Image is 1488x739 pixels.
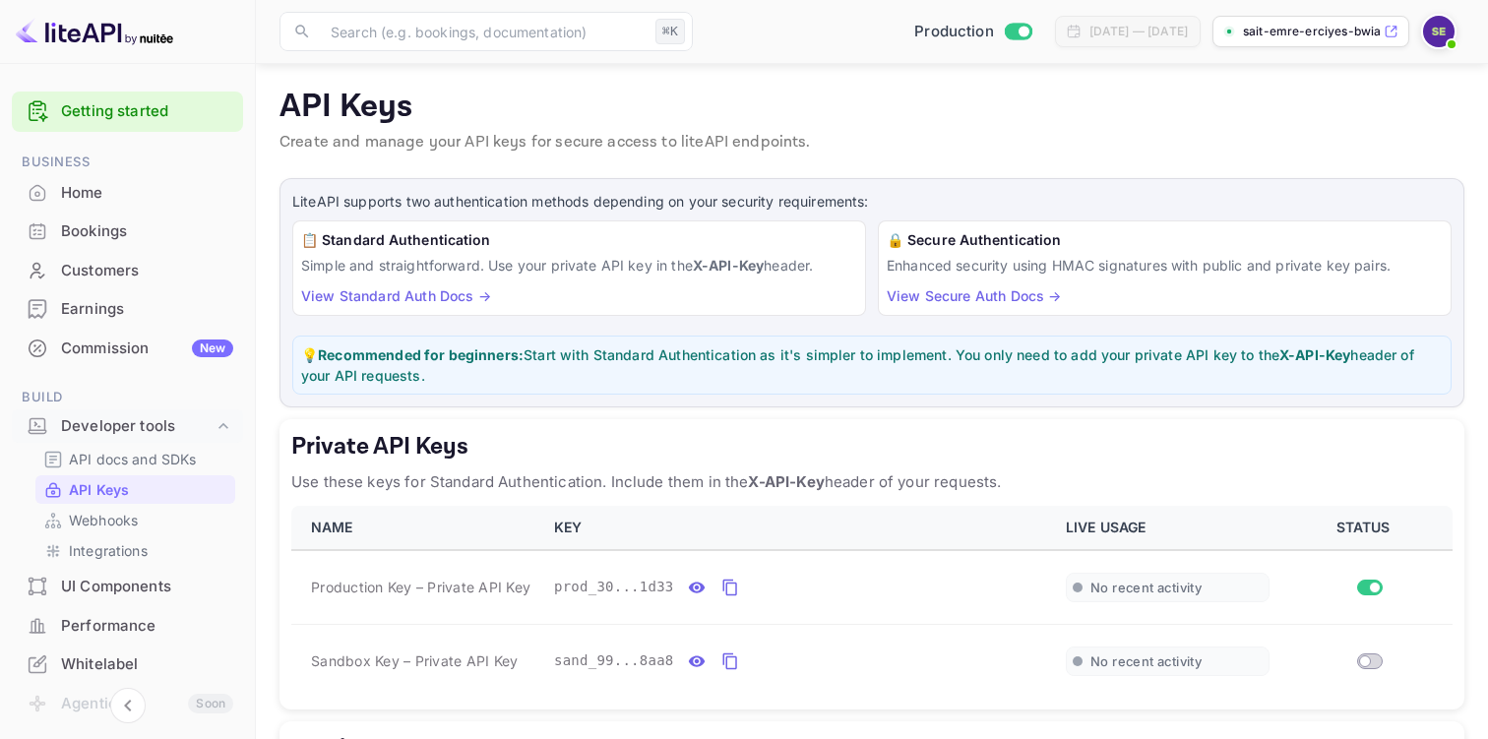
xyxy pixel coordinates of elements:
[43,479,227,500] a: API Keys
[12,646,243,682] a: Whitelabel
[12,568,243,604] a: UI Components
[12,152,243,173] span: Business
[16,16,173,47] img: LiteAPI logo
[61,100,233,123] a: Getting started
[12,330,243,368] div: CommissionNew
[61,182,233,205] div: Home
[1423,16,1455,47] img: Sait Emre Erciyes
[12,290,243,329] div: Earnings
[69,510,138,530] p: Webhooks
[12,174,243,213] div: Home
[1090,653,1202,670] span: No recent activity
[1089,23,1188,40] div: [DATE] — [DATE]
[12,409,243,444] div: Developer tools
[1279,346,1350,363] strong: X-API-Key
[61,260,233,282] div: Customers
[279,131,1464,154] p: Create and manage your API keys for secure access to liteAPI endpoints.
[12,646,243,684] div: Whitelabel
[61,338,233,360] div: Commission
[554,577,674,597] span: prod_30...1d33
[69,479,129,500] p: API Keys
[61,653,233,676] div: Whitelabel
[12,607,243,646] div: Performance
[301,255,857,276] p: Simple and straightforward. Use your private API key in the header.
[279,88,1464,127] p: API Keys
[61,220,233,243] div: Bookings
[542,506,1054,550] th: KEY
[12,290,243,327] a: Earnings
[311,650,518,671] span: Sandbox Key – Private API Key
[12,607,243,644] a: Performance
[301,229,857,251] h6: 📋 Standard Authentication
[292,191,1452,213] p: LiteAPI supports two authentication methods depending on your security requirements:
[110,688,146,723] button: Collapse navigation
[43,540,227,561] a: Integrations
[35,445,235,473] div: API docs and SDKs
[291,506,1453,698] table: private api keys table
[12,387,243,408] span: Build
[69,540,148,561] p: Integrations
[906,21,1039,43] div: Switch to Sandbox mode
[12,213,243,249] a: Bookings
[12,213,243,251] div: Bookings
[291,470,1453,494] p: Use these keys for Standard Authentication. Include them in the header of your requests.
[35,475,235,504] div: API Keys
[61,415,214,438] div: Developer tools
[1243,23,1380,40] p: sait-emre-erciyes-bwia...
[887,255,1443,276] p: Enhanced security using HMAC signatures with public and private key pairs.
[311,577,530,597] span: Production Key – Private API Key
[887,287,1061,304] a: View Secure Auth Docs →
[887,229,1443,251] h6: 🔒 Secure Authentication
[12,174,243,211] a: Home
[12,330,243,366] a: CommissionNew
[301,287,491,304] a: View Standard Auth Docs →
[12,252,243,288] a: Customers
[35,506,235,534] div: Webhooks
[43,510,227,530] a: Webhooks
[12,252,243,290] div: Customers
[1054,506,1281,550] th: LIVE USAGE
[914,21,994,43] span: Production
[291,506,542,550] th: NAME
[69,449,197,469] p: API docs and SDKs
[554,650,674,671] span: sand_99...8aa8
[693,257,764,274] strong: X-API-Key
[1090,580,1202,596] span: No recent activity
[1281,506,1453,550] th: STATUS
[318,346,524,363] strong: Recommended for beginners:
[35,536,235,565] div: Integrations
[12,568,243,606] div: UI Components
[301,344,1443,386] p: 💡 Start with Standard Authentication as it's simpler to implement. You only need to add your priv...
[319,12,648,51] input: Search (e.g. bookings, documentation)
[61,298,233,321] div: Earnings
[61,615,233,638] div: Performance
[291,431,1453,462] h5: Private API Keys
[748,472,824,491] strong: X-API-Key
[12,92,243,132] div: Getting started
[61,576,233,598] div: UI Components
[655,19,685,44] div: ⌘K
[192,339,233,357] div: New
[43,449,227,469] a: API docs and SDKs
